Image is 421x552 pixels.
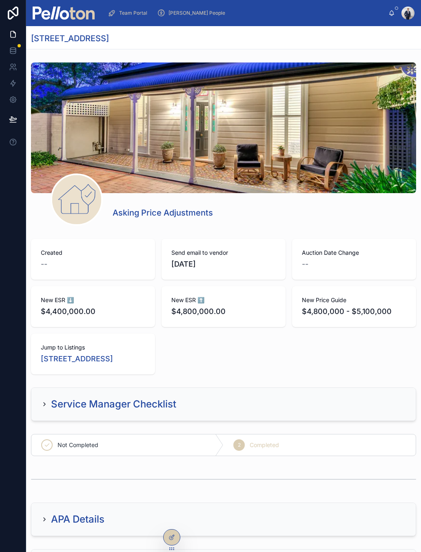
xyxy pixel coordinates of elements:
span: Send email to vendor [171,249,276,257]
span: New ESR ⬆️ [171,296,276,304]
a: [PERSON_NAME] People [155,6,231,20]
a: [STREET_ADDRESS] [41,353,113,365]
span: 2 [238,442,241,448]
a: Team Portal [105,6,153,20]
span: New ESR ⬇️ [41,296,145,304]
h1: Asking Price Adjustments [113,207,213,218]
span: Not Completed [58,441,98,449]
span: New Price Guide [302,296,406,304]
h2: APA Details [51,513,104,526]
span: Auction Date Change [302,249,406,257]
h1: [STREET_ADDRESS] [31,33,109,44]
h2: Service Manager Checklist [51,398,176,411]
img: App logo [33,7,95,20]
span: -- [302,258,308,270]
span: Team Portal [119,10,147,16]
span: $4,400,000.00 [41,306,145,317]
span: Created [41,249,145,257]
span: Completed [250,441,279,449]
span: Jump to Listings [41,343,145,352]
span: [DATE] [171,258,276,270]
span: [PERSON_NAME] People [168,10,225,16]
div: scrollable content [101,4,388,22]
span: $4,800,000.00 [171,306,276,317]
span: $4,800,000 - $5,100,000 [302,306,406,317]
span: -- [41,258,47,270]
